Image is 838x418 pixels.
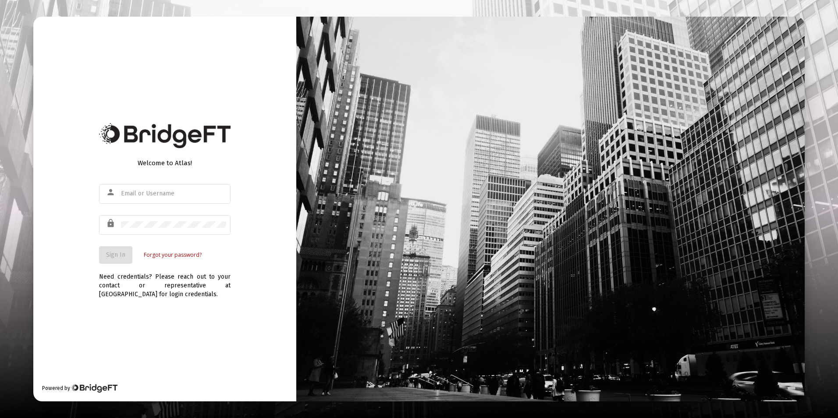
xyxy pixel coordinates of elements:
[121,190,226,197] input: Email or Username
[71,384,117,393] img: Bridge Financial Technology Logo
[106,187,117,198] mat-icon: person
[42,384,117,393] div: Powered by
[106,251,125,259] span: Sign In
[106,218,117,229] mat-icon: lock
[99,159,231,167] div: Welcome to Atlas!
[99,264,231,299] div: Need credentials? Please reach out to your contact or representative at [GEOGRAPHIC_DATA] for log...
[99,123,231,148] img: Bridge Financial Technology Logo
[99,246,132,264] button: Sign In
[144,251,202,259] a: Forgot your password?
